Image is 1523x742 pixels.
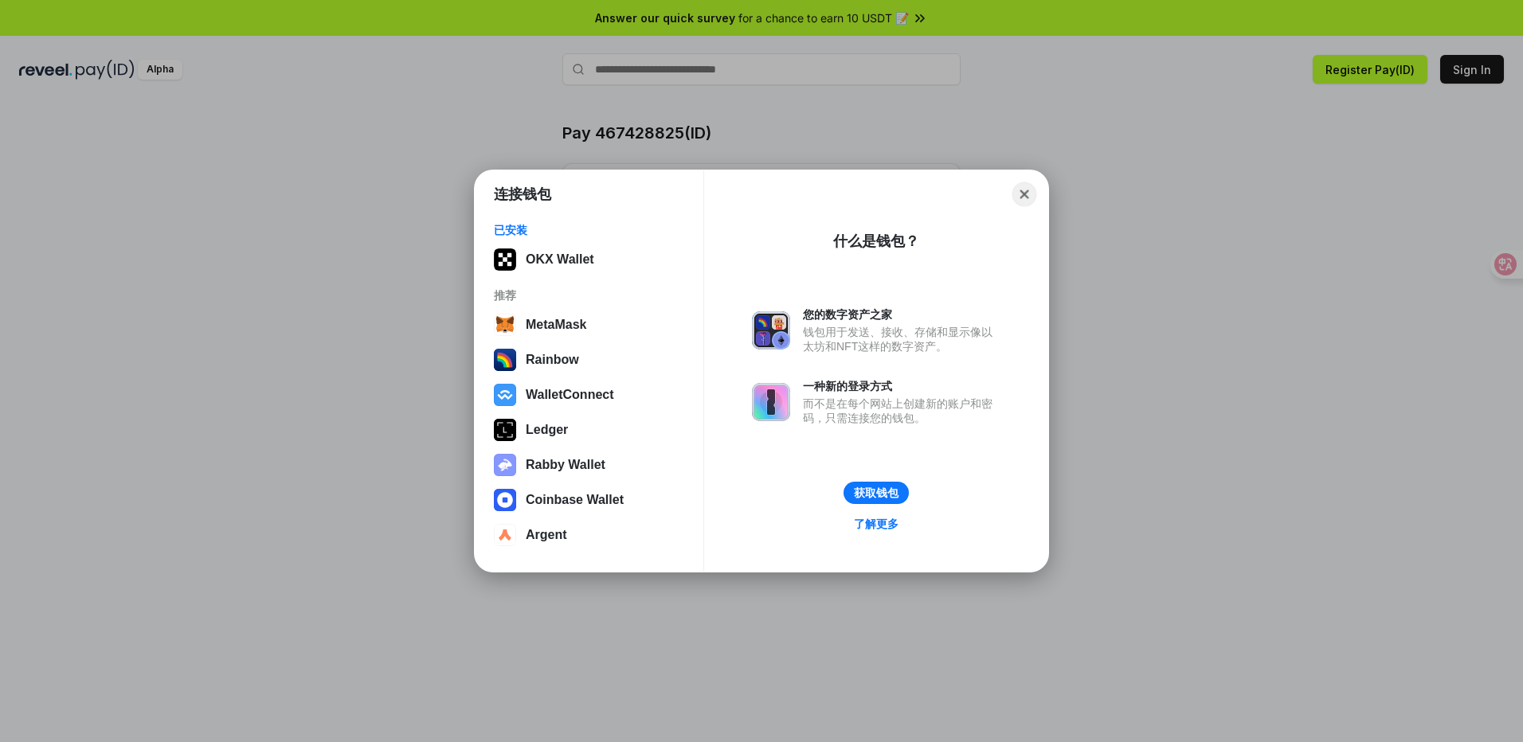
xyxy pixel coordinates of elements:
[494,223,684,237] div: 已安装
[803,379,1000,393] div: 一种新的登录方式
[494,384,516,406] img: svg+xml,%3Csvg%20width%3D%2228%22%20height%3D%2228%22%20viewBox%3D%220%200%2028%2028%22%20fill%3D...
[494,248,516,271] img: 5VZ71FV6L7PA3gg3tXrdQ+DgLhC+75Wq3no69P3MC0NFQpx2lL04Ql9gHK1bRDjsSBIvScBnDTk1WrlGIZBorIDEYJj+rhdgn...
[854,517,899,531] div: 了解更多
[526,423,568,437] div: Ledger
[489,449,689,481] button: Rabby Wallet
[494,454,516,476] img: svg+xml,%3Csvg%20xmlns%3D%22http%3A%2F%2Fwww.w3.org%2F2000%2Fsvg%22%20fill%3D%22none%22%20viewBox...
[526,493,624,507] div: Coinbase Wallet
[526,388,614,402] div: WalletConnect
[489,484,689,516] button: Coinbase Wallet
[803,307,1000,322] div: 您的数字资产之家
[803,396,1000,425] div: 而不是在每个网站上创建新的账户和密码，只需连接您的钱包。
[494,314,516,336] img: svg+xml,%3Csvg%20width%3D%2228%22%20height%3D%2228%22%20viewBox%3D%220%200%2028%2028%22%20fill%3D...
[526,458,605,472] div: Rabby Wallet
[526,318,586,332] div: MetaMask
[752,311,790,350] img: svg+xml,%3Csvg%20xmlns%3D%22http%3A%2F%2Fwww.w3.org%2F2000%2Fsvg%22%20fill%3D%22none%22%20viewBox...
[489,309,689,341] button: MetaMask
[833,232,919,251] div: 什么是钱包？
[1012,182,1037,207] button: Close
[526,252,594,267] div: OKX Wallet
[494,349,516,371] img: svg+xml,%3Csvg%20width%3D%22120%22%20height%3D%22120%22%20viewBox%3D%220%200%20120%20120%22%20fil...
[489,379,689,411] button: WalletConnect
[494,288,684,303] div: 推荐
[803,325,1000,353] div: 钱包用于发送、接收、存储和显示像以太坊和NFT这样的数字资产。
[844,482,909,504] button: 获取钱包
[494,419,516,441] img: svg+xml,%3Csvg%20xmlns%3D%22http%3A%2F%2Fwww.w3.org%2F2000%2Fsvg%22%20width%3D%2228%22%20height%3...
[489,519,689,551] button: Argent
[489,414,689,446] button: Ledger
[854,486,899,500] div: 获取钱包
[526,353,579,367] div: Rainbow
[494,489,516,511] img: svg+xml,%3Csvg%20width%3D%2228%22%20height%3D%2228%22%20viewBox%3D%220%200%2028%2028%22%20fill%3D...
[494,185,551,204] h1: 连接钱包
[489,244,689,275] button: OKX Wallet
[494,524,516,546] img: svg+xml,%3Csvg%20width%3D%2228%22%20height%3D%2228%22%20viewBox%3D%220%200%2028%2028%22%20fill%3D...
[526,528,567,542] div: Argent
[844,514,908,534] a: 了解更多
[752,383,790,421] img: svg+xml,%3Csvg%20xmlns%3D%22http%3A%2F%2Fwww.w3.org%2F2000%2Fsvg%22%20fill%3D%22none%22%20viewBox...
[489,344,689,376] button: Rainbow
